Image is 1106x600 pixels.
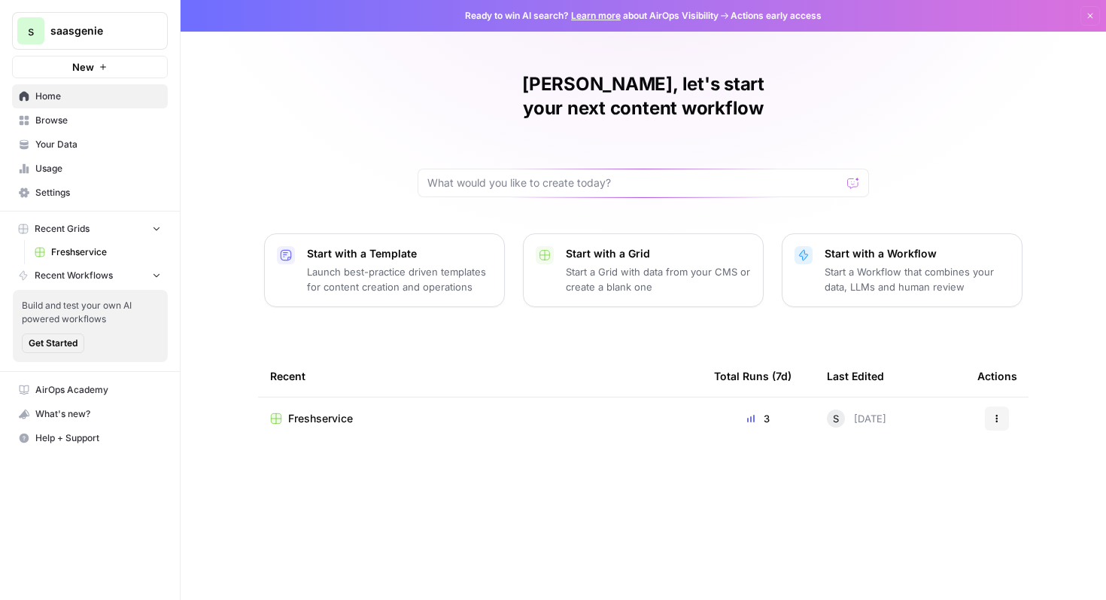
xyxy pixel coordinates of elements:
[571,10,621,21] a: Learn more
[523,233,764,307] button: Start with a GridStart a Grid with data from your CMS or create a blank one
[264,233,505,307] button: Start with a TemplateLaunch best-practice driven templates for content creation and operations
[35,383,161,397] span: AirOps Academy
[418,72,869,120] h1: [PERSON_NAME], let's start your next content workflow
[35,269,113,282] span: Recent Workflows
[465,9,719,23] span: Ready to win AI search? about AirOps Visibility
[35,431,161,445] span: Help + Support
[12,132,168,157] a: Your Data
[714,411,803,426] div: 3
[13,403,167,425] div: What's new?
[35,222,90,236] span: Recent Grids
[288,411,353,426] span: Freshservice
[977,355,1017,397] div: Actions
[12,378,168,402] a: AirOps Academy
[22,299,159,326] span: Build and test your own AI powered workflows
[29,337,77,350] span: Get Started
[72,59,94,75] span: New
[427,175,841,190] input: What would you like to create today?
[35,138,161,151] span: Your Data
[12,426,168,450] button: Help + Support
[12,402,168,426] button: What's new?
[566,264,751,294] p: Start a Grid with data from your CMS or create a blank one
[307,264,492,294] p: Launch best-practice driven templates for content creation and operations
[50,23,141,38] span: saasgenie
[12,12,168,50] button: Workspace: saasgenie
[35,186,161,199] span: Settings
[51,245,161,259] span: Freshservice
[825,264,1010,294] p: Start a Workflow that combines your data, LLMs and human review
[12,218,168,240] button: Recent Grids
[714,355,792,397] div: Total Runs (7d)
[782,233,1022,307] button: Start with a WorkflowStart a Workflow that combines your data, LLMs and human review
[827,355,884,397] div: Last Edited
[270,355,690,397] div: Recent
[28,240,168,264] a: Freshservice
[28,22,34,40] span: s
[35,162,161,175] span: Usage
[12,108,168,132] a: Browse
[12,264,168,287] button: Recent Workflows
[12,181,168,205] a: Settings
[825,246,1010,261] p: Start with a Workflow
[22,334,84,353] button: Get Started
[12,157,168,181] a: Usage
[833,411,839,426] span: S
[270,411,690,426] a: Freshservice
[566,246,751,261] p: Start with a Grid
[307,246,492,261] p: Start with a Template
[827,410,886,428] div: [DATE]
[12,56,168,78] button: New
[35,114,161,127] span: Browse
[12,84,168,108] a: Home
[731,9,822,23] span: Actions early access
[35,90,161,103] span: Home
